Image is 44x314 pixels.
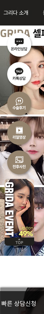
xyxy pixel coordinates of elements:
[5,29,34,59] img: 온라인상담
[5,237,34,246] img: 위로가기
[5,118,34,147] img: 리얼영상
[5,88,34,118] img: 수술후기
[5,177,34,237] img: 이벤트
[1,299,36,307] span: 빠른 상담신청
[5,59,34,88] img: 카톡상담
[5,147,34,177] img: 수술전후사진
